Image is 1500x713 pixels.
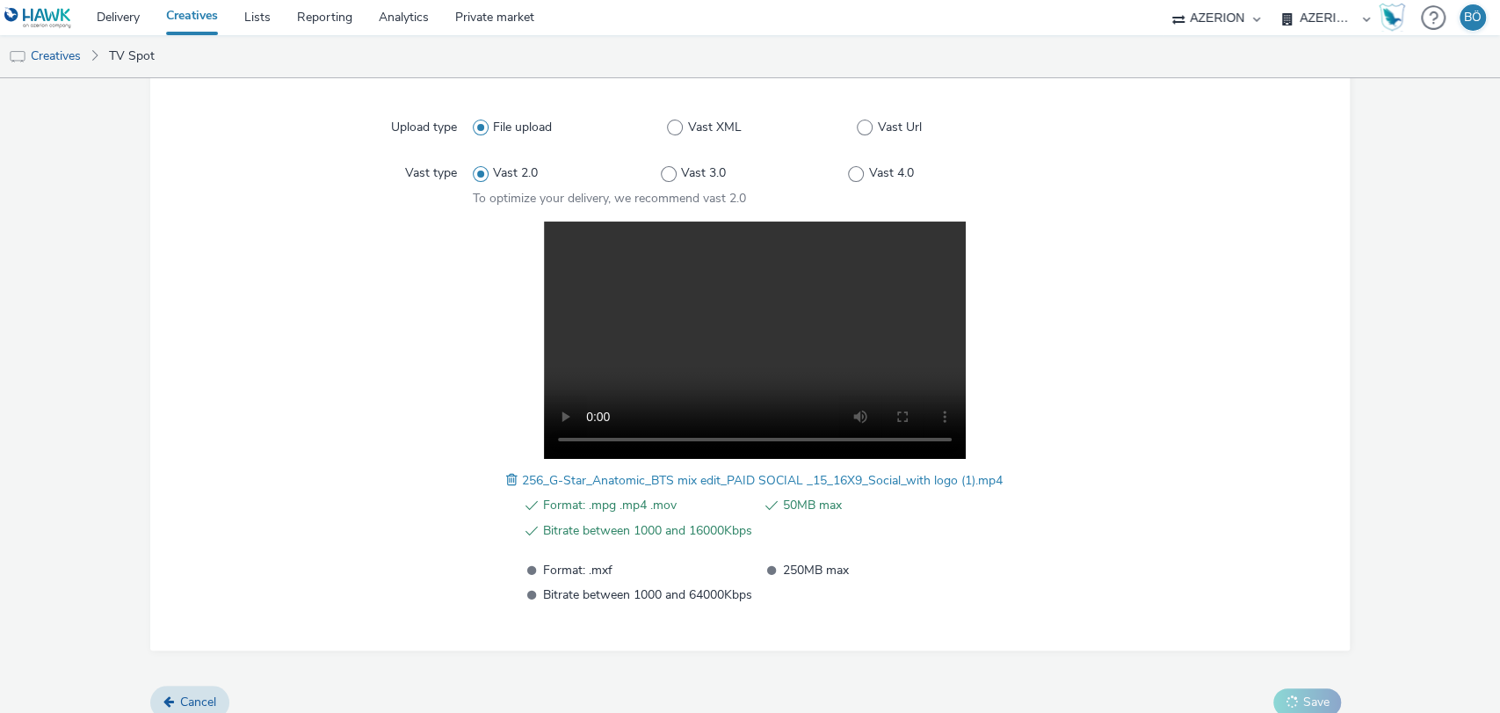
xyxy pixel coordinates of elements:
[9,48,26,66] img: tv
[688,119,742,136] span: Vast XML
[473,190,746,207] span: To optimize your delivery, we recommend vast 2.0
[783,495,992,516] span: 50MB max
[783,560,992,580] span: 250MB max
[543,560,752,580] span: Format: .mxf
[1464,4,1482,31] div: BÖ
[180,694,216,710] span: Cancel
[543,495,752,516] span: Format: .mpg .mp4 .mov
[543,520,752,542] span: Bitrate between 1000 and 16000Kbps
[877,119,921,136] span: Vast Url
[1379,4,1412,32] a: Hawk Academy
[398,157,464,182] label: Vast type
[1379,4,1405,32] img: Hawk Academy
[100,35,163,77] a: TV Spot
[384,112,464,136] label: Upload type
[869,164,914,182] span: Vast 4.0
[493,164,538,182] span: Vast 2.0
[681,164,726,182] span: Vast 3.0
[1302,694,1329,710] span: Save
[4,7,72,29] img: undefined Logo
[543,585,752,605] span: Bitrate between 1000 and 64000Kbps
[522,472,1003,489] span: 256_G-Star_Anatomic_BTS mix edit_PAID SOCIAL _15_16X9_Social_with logo (1).mp4
[493,119,552,136] span: File upload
